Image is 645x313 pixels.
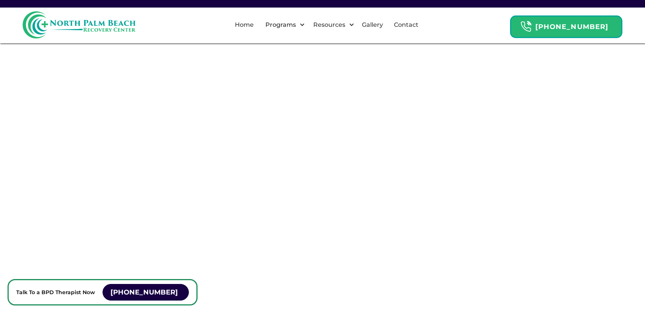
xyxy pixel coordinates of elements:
a: [PHONE_NUMBER] [103,284,189,301]
a: Home [230,13,258,37]
strong: [PHONE_NUMBER] [110,288,178,296]
p: Talk To a BPD Therapist Now [16,288,95,297]
a: Header Calendar Icons[PHONE_NUMBER] [510,12,622,38]
img: Header Calendar Icons [520,21,532,32]
strong: [PHONE_NUMBER] [535,23,608,31]
div: Programs [264,20,298,29]
a: Gallery [357,13,388,37]
div: Resources [311,20,347,29]
a: Contact [389,13,423,37]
